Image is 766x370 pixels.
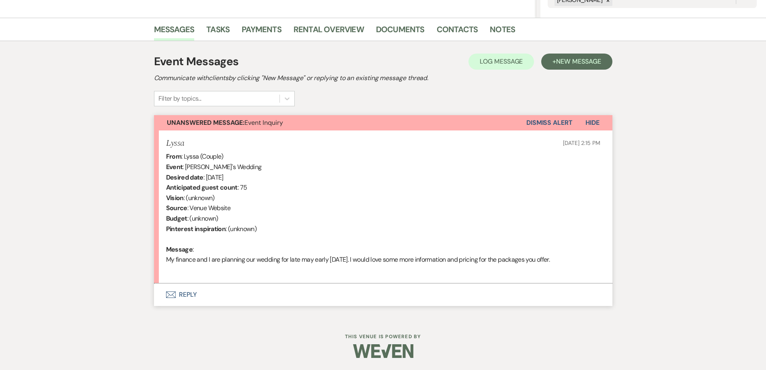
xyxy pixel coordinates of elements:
div: : Lyssa (Couple) : [PERSON_NAME]'s Wedding : [DATE] : 75 : (unknown) : Venue Website : (unknown) ... [166,151,600,275]
h1: Event Messages [154,53,239,70]
b: Message [166,245,193,254]
button: Reply [154,283,612,306]
b: Event [166,163,183,171]
img: Weven Logo [353,337,413,365]
a: Documents [376,23,425,41]
span: Log Message [480,57,523,66]
button: Dismiss Alert [526,115,573,130]
button: Log Message [468,54,534,70]
b: Budget [166,214,187,223]
b: From [166,152,181,161]
a: Messages [154,23,195,41]
b: Desired date [166,173,203,182]
button: Unanswered Message:Event Inquiry [154,115,526,130]
a: Tasks [206,23,230,41]
button: Hide [573,115,612,130]
b: Source [166,204,187,212]
a: Payments [242,23,281,41]
b: Anticipated guest count [166,183,238,192]
button: +New Message [541,54,612,70]
span: [DATE] 2:15 PM [563,139,600,147]
b: Vision [166,194,184,202]
div: Filter by topics... [158,94,201,103]
span: Hide [585,118,600,127]
span: Event Inquiry [167,118,283,127]
strong: Unanswered Message: [167,118,244,127]
a: Notes [490,23,515,41]
a: Contacts [437,23,478,41]
a: Rental Overview [294,23,364,41]
span: New Message [556,57,601,66]
h2: Communicate with clients by clicking "New Message" or replying to an existing message thread. [154,73,612,83]
b: Pinterest inspiration [166,225,226,233]
h5: Lyssa [166,138,185,149]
